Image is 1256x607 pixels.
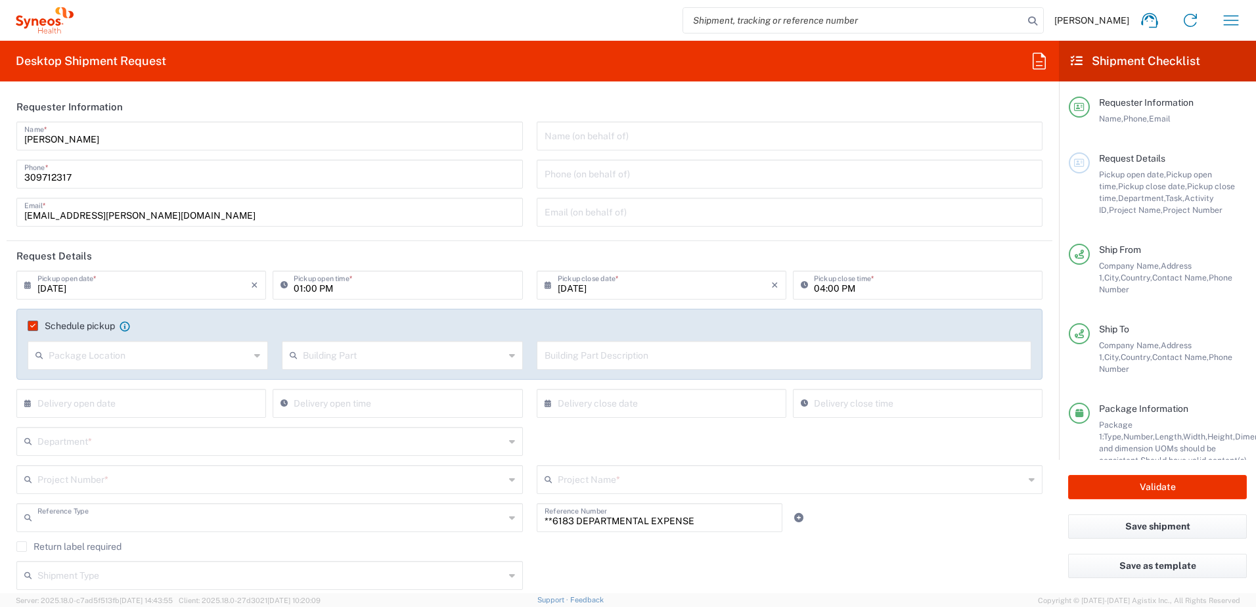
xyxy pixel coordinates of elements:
span: Request Details [1099,153,1165,164]
label: Schedule pickup [28,321,115,331]
span: Company Name, [1099,261,1161,271]
span: City, [1104,352,1121,362]
span: Copyright © [DATE]-[DATE] Agistix Inc., All Rights Reserved [1038,595,1240,606]
span: [DATE] 14:43:55 [120,596,173,604]
button: Validate [1068,475,1247,499]
span: Task, [1165,193,1184,203]
a: Add Reference [790,508,808,527]
span: Name, [1099,114,1123,124]
span: Project Number [1163,205,1222,215]
button: Save shipment [1068,514,1247,539]
span: Ship From [1099,244,1141,255]
h2: Shipment Checklist [1071,53,1200,69]
span: Project Name, [1109,205,1163,215]
span: Ship To [1099,324,1129,334]
h2: Requester Information [16,101,123,114]
span: Package 1: [1099,420,1133,441]
span: Contact Name, [1152,273,1209,282]
span: Package Information [1099,403,1188,414]
span: Requester Information [1099,97,1194,108]
span: Client: 2025.18.0-27d3021 [179,596,321,604]
span: Number, [1123,432,1155,441]
span: Server: 2025.18.0-c7ad5f513fb [16,596,173,604]
span: Country, [1121,273,1152,282]
span: Phone, [1123,114,1149,124]
span: Width, [1183,432,1207,441]
span: Length, [1155,432,1183,441]
span: Height, [1207,432,1235,441]
h2: Desktop Shipment Request [16,53,166,69]
i: × [771,275,778,296]
span: Country, [1121,352,1152,362]
span: Should have valid content(s) [1140,455,1247,465]
span: Email [1149,114,1171,124]
a: Feedback [570,596,604,604]
span: Department, [1118,193,1165,203]
span: Company Name, [1099,340,1161,350]
span: Type, [1104,432,1123,441]
span: Contact Name, [1152,352,1209,362]
span: [PERSON_NAME] [1054,14,1129,26]
span: Pickup close date, [1118,181,1187,191]
i: × [251,275,258,296]
span: [DATE] 10:20:09 [267,596,321,604]
label: Return label required [16,541,122,552]
a: Support [537,596,570,604]
span: City, [1104,273,1121,282]
button: Save as template [1068,554,1247,578]
input: Shipment, tracking or reference number [683,8,1023,33]
span: Pickup open date, [1099,169,1166,179]
h2: Request Details [16,250,92,263]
